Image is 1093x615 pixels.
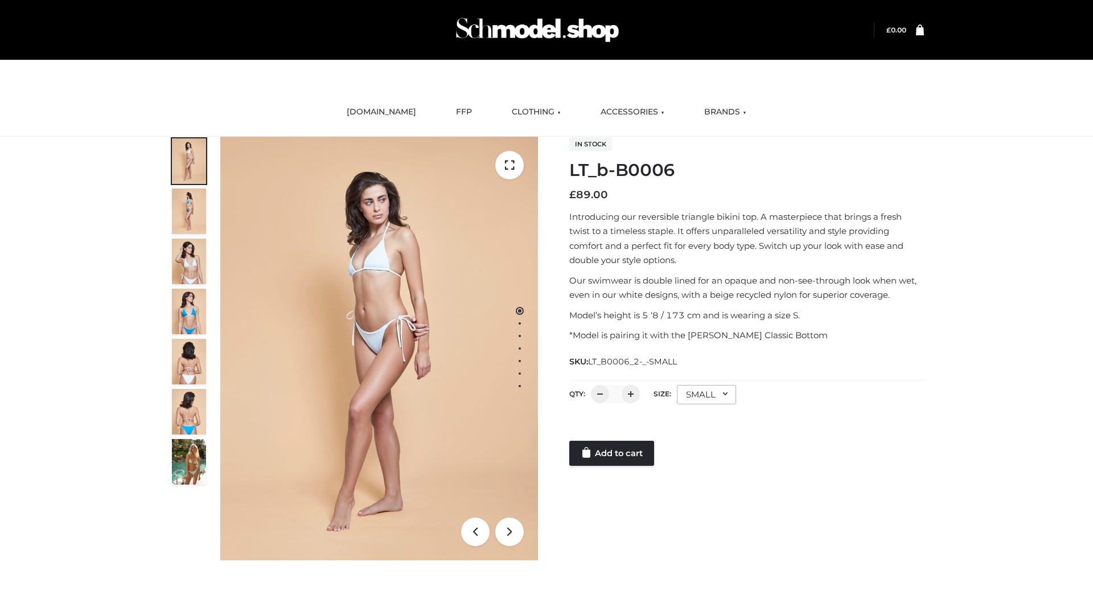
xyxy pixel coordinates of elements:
[569,273,924,302] p: Our swimwear is double lined for an opaque and non-see-through look when wet, even in our white d...
[172,439,206,485] img: Arieltop_CloudNine_AzureSky2.jpg
[338,100,425,125] a: [DOMAIN_NAME]
[569,160,924,181] h1: LT_b-B0006
[569,389,585,398] label: QTY:
[569,308,924,323] p: Model’s height is 5 ‘8 / 173 cm and is wearing a size S.
[569,328,924,343] p: *Model is pairing it with the [PERSON_NAME] Classic Bottom
[220,137,538,560] img: ArielClassicBikiniTop_CloudNine_AzureSky_OW114ECO_1
[452,7,623,52] img: Schmodel Admin 964
[569,188,576,201] span: £
[447,100,480,125] a: FFP
[588,356,677,367] span: LT_B0006_2-_-SMALL
[172,188,206,234] img: ArielClassicBikiniTop_CloudNine_AzureSky_OW114ECO_2-scaled.jpg
[172,389,206,434] img: ArielClassicBikiniTop_CloudNine_AzureSky_OW114ECO_8-scaled.jpg
[569,355,678,368] span: SKU:
[172,138,206,184] img: ArielClassicBikiniTop_CloudNine_AzureSky_OW114ECO_1-scaled.jpg
[172,289,206,334] img: ArielClassicBikiniTop_CloudNine_AzureSky_OW114ECO_4-scaled.jpg
[569,137,612,151] span: In stock
[886,26,906,34] a: £0.00
[592,100,673,125] a: ACCESSORIES
[677,385,736,404] div: SMALL
[172,339,206,384] img: ArielClassicBikiniTop_CloudNine_AzureSky_OW114ECO_7-scaled.jpg
[654,389,671,398] label: Size:
[569,210,924,268] p: Introducing our reversible triangle bikini top. A masterpiece that brings a fresh twist to a time...
[569,188,608,201] bdi: 89.00
[886,26,906,34] bdi: 0.00
[569,441,654,466] a: Add to cart
[696,100,755,125] a: BRANDS
[503,100,569,125] a: CLOTHING
[172,239,206,284] img: ArielClassicBikiniTop_CloudNine_AzureSky_OW114ECO_3-scaled.jpg
[886,26,891,34] span: £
